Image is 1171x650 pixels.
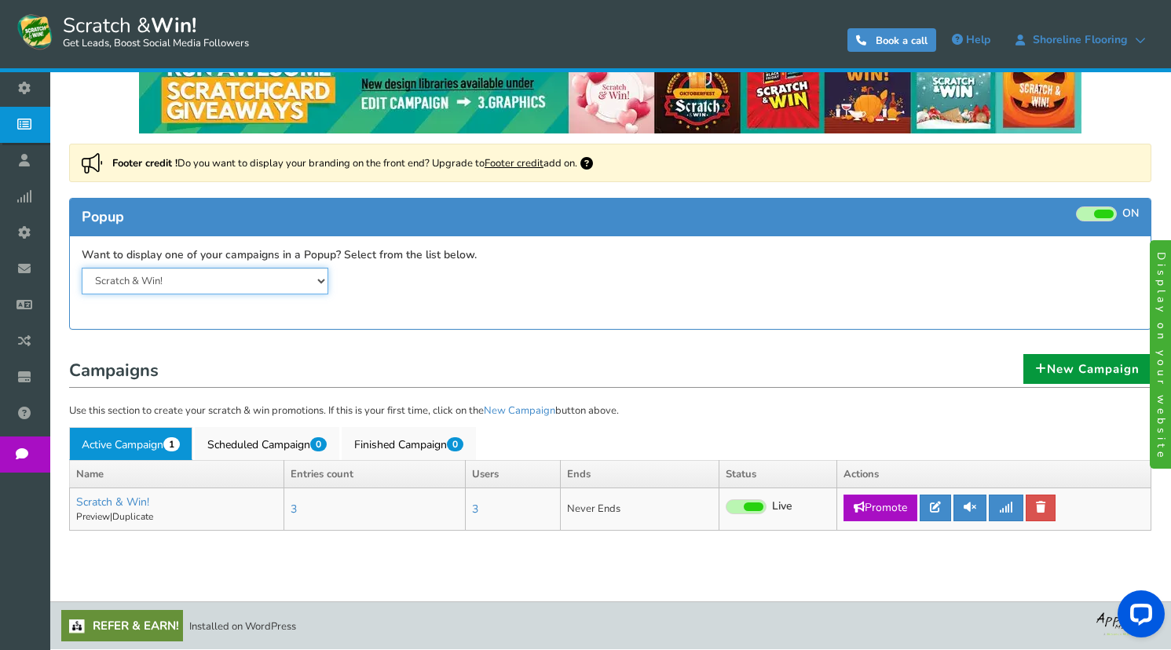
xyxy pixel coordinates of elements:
[944,27,998,53] a: Help
[843,495,917,521] a: Promote
[70,460,284,488] th: Name
[76,495,149,509] a: Scratch & Win!
[1096,610,1159,636] img: bg_logo_foot.webp
[76,510,110,523] a: Preview
[163,437,180,451] span: 1
[16,12,55,51] img: Scratch and Win
[69,427,192,460] a: Active Campaign
[189,619,296,634] span: Installed on WordPress
[1025,34,1135,46] span: Shoreline Flooring
[139,49,1081,133] img: festival-poster-2020.webp
[719,460,837,488] th: Status
[342,427,476,460] a: Finished Campaign
[284,460,466,488] th: Entries count
[61,610,183,641] a: Refer & Earn!
[69,356,1151,388] h1: Campaigns
[76,510,277,524] p: |
[82,248,477,263] label: Want to display one of your campaigns in a Popup? Select from the list below.
[772,499,792,514] span: Live
[291,502,297,517] a: 3
[310,437,327,451] span: 0
[966,32,990,47] span: Help
[63,38,249,50] small: Get Leads, Boost Social Media Followers
[69,404,1151,419] p: Use this section to create your scratch & win promotions. If this is your first time, click on th...
[195,427,339,460] a: Scheduled Campaign
[16,12,249,51] a: Scratch &Win! Get Leads, Boost Social Media Followers
[847,28,936,52] a: Book a call
[876,34,928,48] span: Book a call
[112,156,177,170] strong: Footer credit !
[112,510,153,523] a: Duplicate
[465,460,560,488] th: Users
[69,144,1151,182] div: Do you want to display your branding on the front end? Upgrade to add on.
[55,12,249,51] span: Scratch &
[560,488,719,531] td: Never Ends
[151,12,196,39] strong: Win!
[82,207,124,226] span: Popup
[484,404,555,418] a: New Campaign
[1105,584,1171,650] iframe: LiveChat chat widget
[1023,354,1151,384] a: New Campaign
[485,156,543,170] a: Footer credit
[1122,206,1139,221] span: ON
[837,460,1151,488] th: Actions
[447,437,463,451] span: 0
[472,502,478,517] a: 3
[560,460,719,488] th: Ends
